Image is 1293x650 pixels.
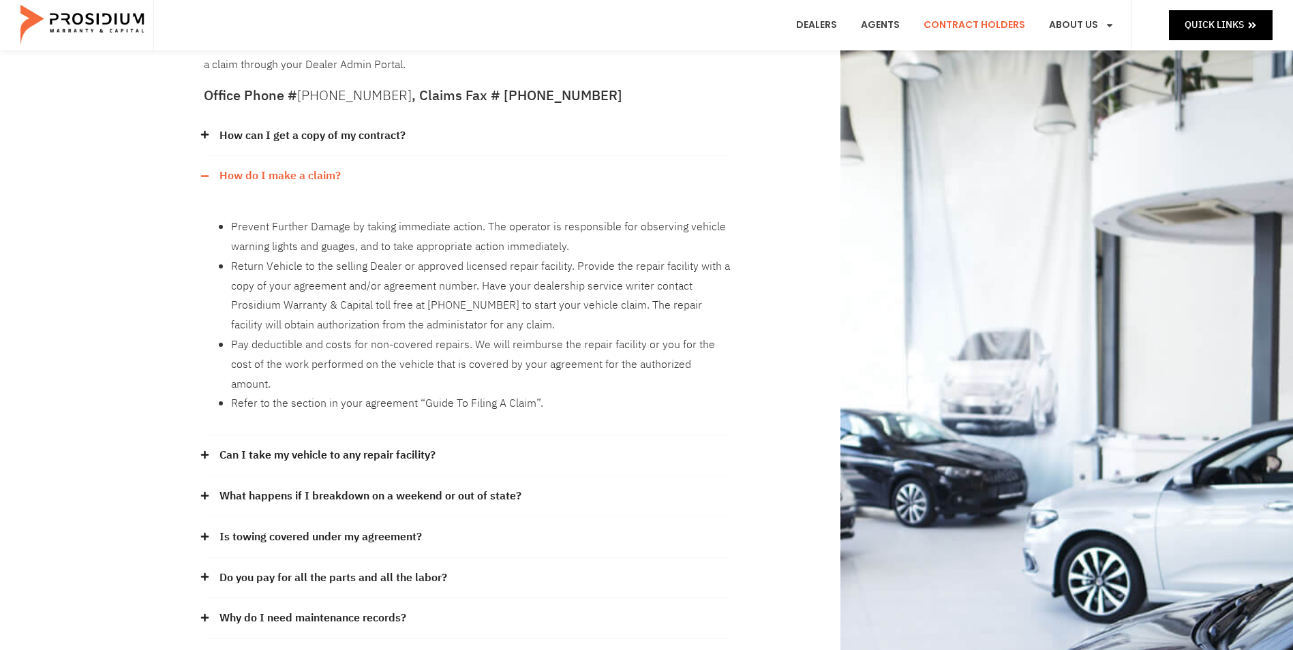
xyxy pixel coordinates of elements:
span: Quick Links [1185,16,1244,33]
li: Prevent Further Damage by taking immediate action. The operator is responsible for observing vehi... [231,217,730,257]
a: How do I make a claim? [219,166,341,186]
a: Why do I need maintenance records? [219,608,406,628]
div: What happens if I breakdown on a weekend or out of state? [204,476,730,517]
a: Do you pay for all the parts and all the labor? [219,568,447,588]
a: Is towing covered under my agreement? [219,527,422,547]
div: Do you pay for all the parts and all the labor? [204,558,730,599]
div: How do I make a claim? [204,196,730,435]
div: How do I make a claim? [204,156,730,196]
h5: Office Phone # , Claims Fax # [PHONE_NUMBER] [204,89,730,102]
div: Can I take my vehicle to any repair facility? [204,435,730,476]
a: [PHONE_NUMBER] [297,85,412,106]
li: Pay deductible and costs for non-covered repairs. We will reimburse the repair facility or you fo... [231,335,730,394]
a: Can I take my vehicle to any repair facility? [219,446,436,465]
div: How can I get a copy of my contract? [204,116,730,157]
a: How can I get a copy of my contract? [219,126,406,146]
div: Why do I need maintenance records? [204,598,730,639]
li: Return Vehicle to the selling Dealer or approved licensed repair facility. Provide the repair fac... [231,257,730,335]
li: Refer to the section in your agreement “Guide To Filing A Claim”. [231,394,730,414]
a: What happens if I breakdown on a weekend or out of state? [219,486,521,506]
div: Is towing covered under my agreement? [204,517,730,558]
a: Quick Links [1169,10,1273,40]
